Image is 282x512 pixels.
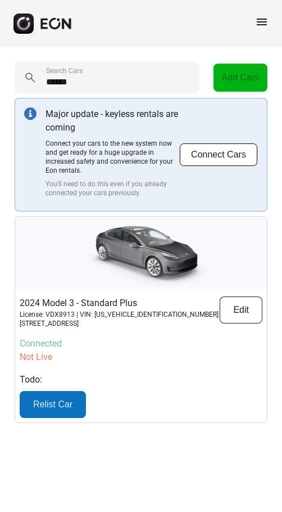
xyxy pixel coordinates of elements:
p: Todo: [20,373,262,387]
span: menu [255,15,269,29]
label: Search Cars [46,66,83,75]
p: 2024 Model 3 - Standard Plus [20,297,219,310]
button: Relist Car [20,391,86,418]
img: info [24,107,37,120]
p: [STREET_ADDRESS] [20,319,219,328]
p: License: VDX8913 | VIN: [US_VEHICLE_IDENTIFICATION_NUMBER] [20,310,219,319]
p: You'll need to do this even if you already connected your cars previously. [46,179,179,197]
img: car [68,217,214,290]
p: Major update - keyless rentals are coming [46,107,179,134]
p: Not Live [20,351,262,364]
button: Edit [220,297,262,324]
p: Connected [20,337,262,351]
button: Connect Cars [179,143,258,167]
p: Connect your cars to the new system now and get ready for a huge upgrade in increased safety and ... [46,139,179,175]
